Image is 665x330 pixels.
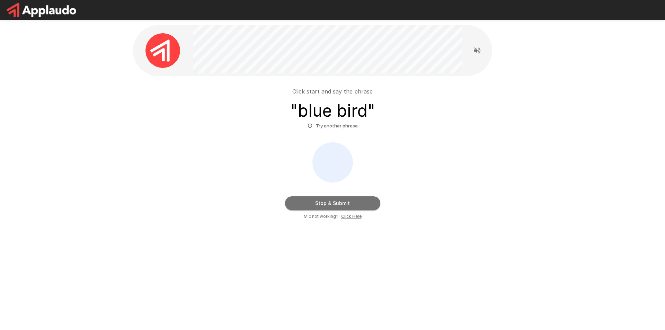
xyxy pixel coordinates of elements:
button: Stop & Submit [285,196,380,210]
h3: " blue bird " [290,101,375,121]
img: applaudo_avatar.png [145,33,180,68]
button: Try another phrase [306,121,360,131]
u: Click Here [341,214,362,219]
button: Read questions aloud [470,44,484,57]
span: Mic not working? [304,213,338,220]
p: Click start and say the phrase [292,87,373,96]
